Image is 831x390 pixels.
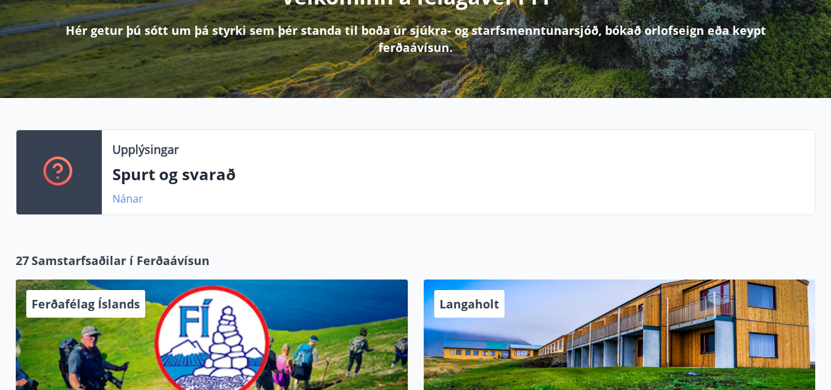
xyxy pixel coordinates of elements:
[439,296,499,312] span: Langaholt
[32,252,210,269] span: Samstarfsaðilar í Ferðaávísun
[112,191,143,206] a: Nánar
[112,141,179,158] p: Upplýsingar
[16,252,29,269] span: 27
[32,296,140,312] span: Ferðafélag Íslands
[112,163,804,185] p: Spurt og svarað
[37,22,794,56] p: Hér getur þú sótt um þá styrki sem þér standa til boða úr sjúkra- og starfsmenntunarsjóð, bókað o...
